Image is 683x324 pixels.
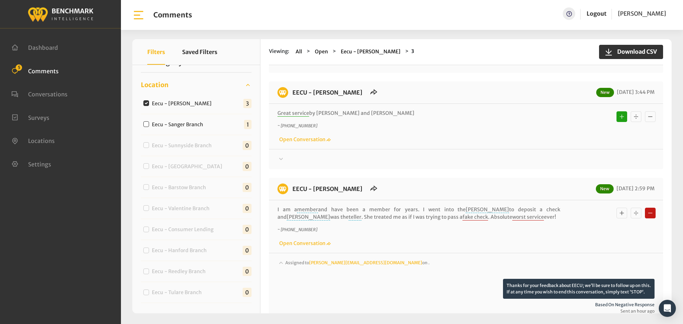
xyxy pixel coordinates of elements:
[293,48,304,56] button: All
[149,142,217,149] label: Eecu - Sunnyside Branch
[243,288,252,297] span: 0
[615,110,657,124] div: Basic example
[141,80,252,90] a: Location
[596,184,614,193] span: New
[243,246,252,255] span: 0
[16,64,22,71] span: 5
[277,136,331,143] a: Open Conversation
[615,89,655,95] span: [DATE] 3:44 PM
[587,10,607,17] a: Logout
[277,308,655,314] span: Sent an hour ago
[11,43,58,51] a: Dashboard
[28,137,55,144] span: Locations
[285,260,430,265] span: Assigned to on .
[11,67,59,74] a: Comments 5
[512,214,544,221] span: worst service
[277,259,655,279] div: Assigned to[PERSON_NAME][EMAIL_ADDRESS][DOMAIN_NAME]on .
[11,113,49,121] a: Surveys
[243,267,252,276] span: 0
[243,183,252,192] span: 0
[149,226,219,233] label: Eecu - Consumer Lending
[277,302,655,308] span: Based on negative response
[613,47,657,56] span: Download CSV
[149,205,215,212] label: Eecu - Valentine Branch
[149,100,217,107] label: Eecu - [PERSON_NAME]
[292,89,362,96] a: EECU - [PERSON_NAME]
[149,163,228,170] label: Eecu - [GEOGRAPHIC_DATA]
[462,214,488,221] span: fake check
[309,260,422,265] a: [PERSON_NAME][EMAIL_ADDRESS][DOMAIN_NAME]
[149,247,212,254] label: Eecu - Hanford Branch
[27,5,94,23] img: benchmark
[243,141,252,150] span: 0
[132,9,145,21] img: bar
[28,44,58,51] span: Dashboard
[243,204,252,213] span: 0
[503,279,655,299] p: Thanks for your feedback about EECU; we’ll be sure to follow up on this. If at any time you wish ...
[182,39,217,65] button: Saved Filters
[28,67,59,74] span: Comments
[288,184,367,194] h6: EECU - Selma Branch
[149,121,209,128] label: Eecu - Sanger Branch
[297,206,318,213] span: member
[149,184,212,191] label: Eecu - Barstow Branch
[277,110,309,117] span: Great service
[596,88,614,97] span: New
[269,48,289,56] span: Viewing:
[277,123,317,128] i: ~ [PHONE_NUMBER]
[149,268,211,275] label: Eecu - Reedley Branch
[244,120,252,129] span: 1
[147,39,165,65] button: Filters
[411,48,414,54] strong: 3
[292,185,362,192] a: EECU - [PERSON_NAME]
[349,214,361,221] span: teller
[149,289,207,296] label: Eecu - Tulare Branch
[277,110,560,117] p: by [PERSON_NAME] and [PERSON_NAME]
[28,114,49,121] span: Surveys
[277,184,288,194] img: benchmark
[141,80,169,90] span: Location
[11,90,68,97] a: Conversations
[277,227,317,232] i: ~ [PHONE_NUMBER]
[618,7,666,20] a: [PERSON_NAME]
[143,121,149,127] input: Eecu - Sanger Branch
[659,300,676,317] div: Open Intercom Messenger
[615,206,657,220] div: Basic example
[277,87,288,98] img: benchmark
[243,99,252,108] span: 3
[143,100,149,106] input: Eecu - [PERSON_NAME]
[11,160,51,167] a: Settings
[599,45,663,59] button: Download CSV
[277,206,560,221] p: I am a and have been a member for years. I went into the to deposit a check and was the . She tre...
[618,10,666,17] span: [PERSON_NAME]
[287,214,330,221] span: [PERSON_NAME]
[587,7,607,20] a: Logout
[339,48,403,56] button: Eecu - [PERSON_NAME]
[277,240,331,246] a: Open Conversation
[153,11,192,19] h1: Comments
[179,312,213,320] button: See More
[466,206,509,213] span: [PERSON_NAME]
[28,91,68,98] span: Conversations
[11,137,55,144] a: Locations
[28,160,51,168] span: Settings
[243,162,252,171] span: 0
[243,225,252,234] span: 0
[615,185,655,192] span: [DATE] 2:59 PM
[313,48,330,56] button: Open
[288,87,367,98] h6: EECU - Selma Branch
